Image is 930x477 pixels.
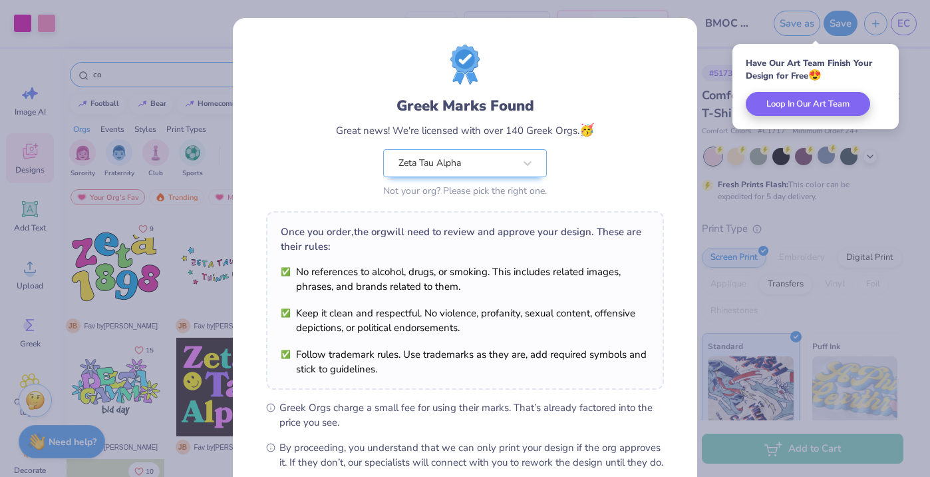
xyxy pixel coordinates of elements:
img: License badge [450,45,480,85]
span: 😍 [808,68,822,83]
span: Greek Orgs charge a small fee for using their marks. That’s already factored into the price you see. [279,400,664,430]
div: Have Our Art Team Finish Your Design for Free [746,57,885,82]
span: By proceeding, you understand that we can only print your design if the org approves it. If they ... [279,440,664,470]
div: Not your org? Please pick the right one. [383,184,547,198]
div: Greek Marks Found [396,95,534,117]
div: Great news! We're licensed with over 140 Greek Orgs. [336,121,594,139]
li: No references to alcohol, drugs, or smoking. This includes related images, phrases, and brands re... [281,264,649,294]
span: 🥳 [579,122,594,138]
div: Once you order, the org will need to review and approve your design. These are their rules: [281,225,649,254]
button: Loop In Our Art Team [746,92,870,116]
li: Follow trademark rules. Use trademarks as they are, add required symbols and stick to guidelines. [281,347,649,376]
li: Keep it clean and respectful. No violence, profanity, sexual content, offensive depictions, or po... [281,306,649,335]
